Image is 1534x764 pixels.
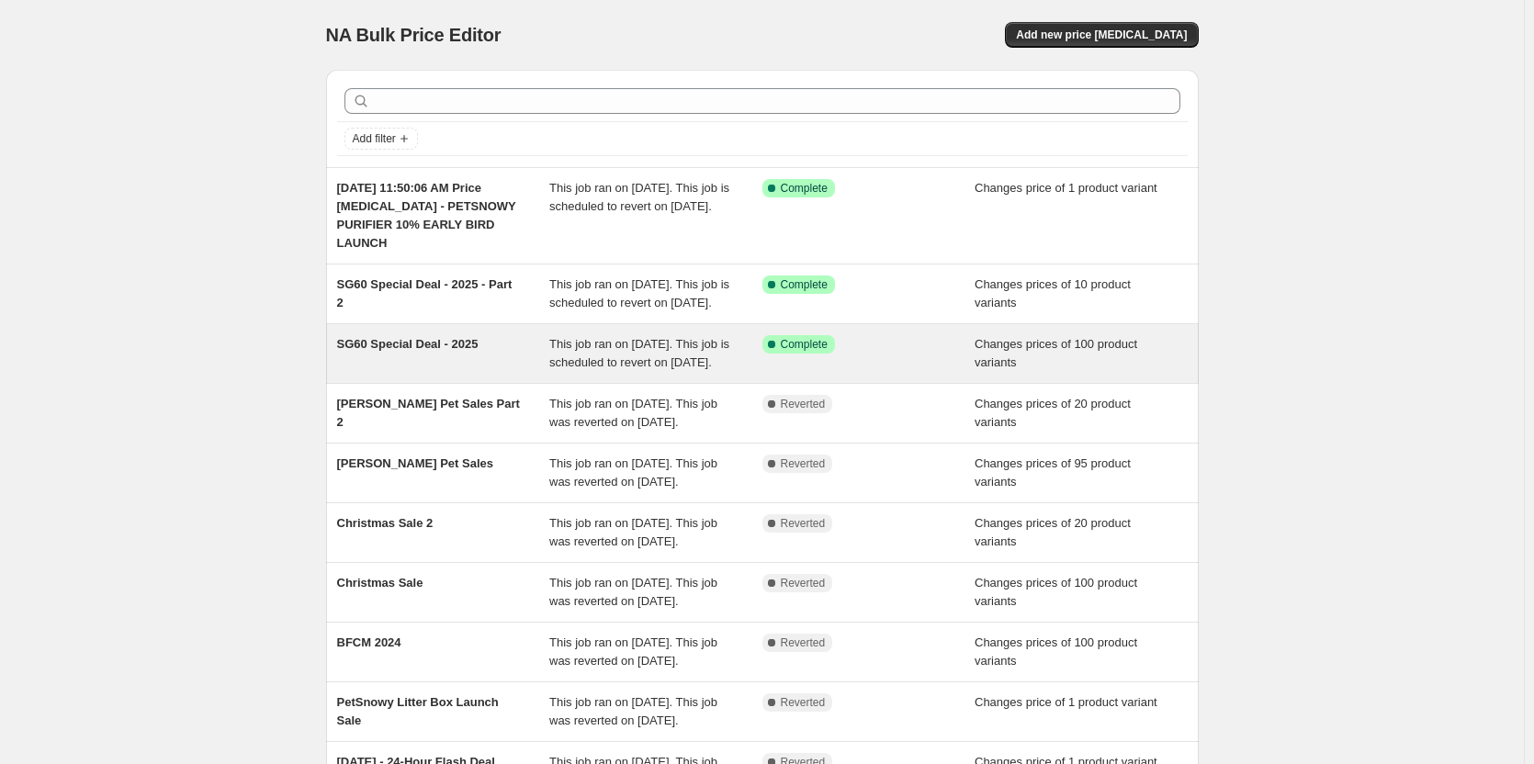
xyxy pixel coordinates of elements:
span: Changes prices of 20 product variants [975,397,1131,429]
span: This job ran on [DATE]. This job is scheduled to revert on [DATE]. [549,181,729,213]
span: Changes prices of 100 product variants [975,337,1137,369]
span: This job ran on [DATE]. This job is scheduled to revert on [DATE]. [549,337,729,369]
span: Changes prices of 100 product variants [975,635,1137,668]
span: This job ran on [DATE]. This job was reverted on [DATE]. [549,397,717,429]
span: [PERSON_NAME] Pet Sales [337,456,494,470]
span: Christmas Sale [337,576,423,590]
span: NA Bulk Price Editor [326,25,502,45]
span: Reverted [781,635,826,650]
span: Changes price of 1 product variant [975,695,1157,709]
span: This job ran on [DATE]. This job was reverted on [DATE]. [549,456,717,489]
span: Complete [781,337,828,352]
span: Complete [781,181,828,196]
span: This job ran on [DATE]. This job was reverted on [DATE]. [549,635,717,668]
span: Christmas Sale 2 [337,516,434,530]
span: Changes prices of 95 product variants [975,456,1131,489]
span: This job ran on [DATE]. This job is scheduled to revert on [DATE]. [549,277,729,309]
span: SG60 Special Deal - 2025 - Part 2 [337,277,513,309]
span: [DATE] 11:50:06 AM Price [MEDICAL_DATA] - PETSNOWY PURIFIER 10% EARLY BIRD LAUNCH [337,181,516,250]
span: Changes price of 1 product variant [975,181,1157,195]
span: This job ran on [DATE]. This job was reverted on [DATE]. [549,516,717,548]
span: [PERSON_NAME] Pet Sales Part 2 [337,397,520,429]
span: Reverted [781,456,826,471]
span: This job ran on [DATE]. This job was reverted on [DATE]. [549,576,717,608]
span: BFCM 2024 [337,635,401,649]
button: Add filter [344,128,418,150]
span: Add new price [MEDICAL_DATA] [1016,28,1187,42]
span: Reverted [781,516,826,531]
span: PetSnowy Litter Box Launch Sale [337,695,499,727]
span: Reverted [781,576,826,590]
span: This job ran on [DATE]. This job was reverted on [DATE]. [549,695,717,727]
span: Changes prices of 20 product variants [975,516,1131,548]
span: Reverted [781,695,826,710]
span: Add filter [353,131,396,146]
span: Complete [781,277,828,292]
span: Reverted [781,397,826,411]
span: Changes prices of 10 product variants [975,277,1131,309]
span: Changes prices of 100 product variants [975,576,1137,608]
button: Add new price [MEDICAL_DATA] [1005,22,1198,48]
span: SG60 Special Deal - 2025 [337,337,479,351]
